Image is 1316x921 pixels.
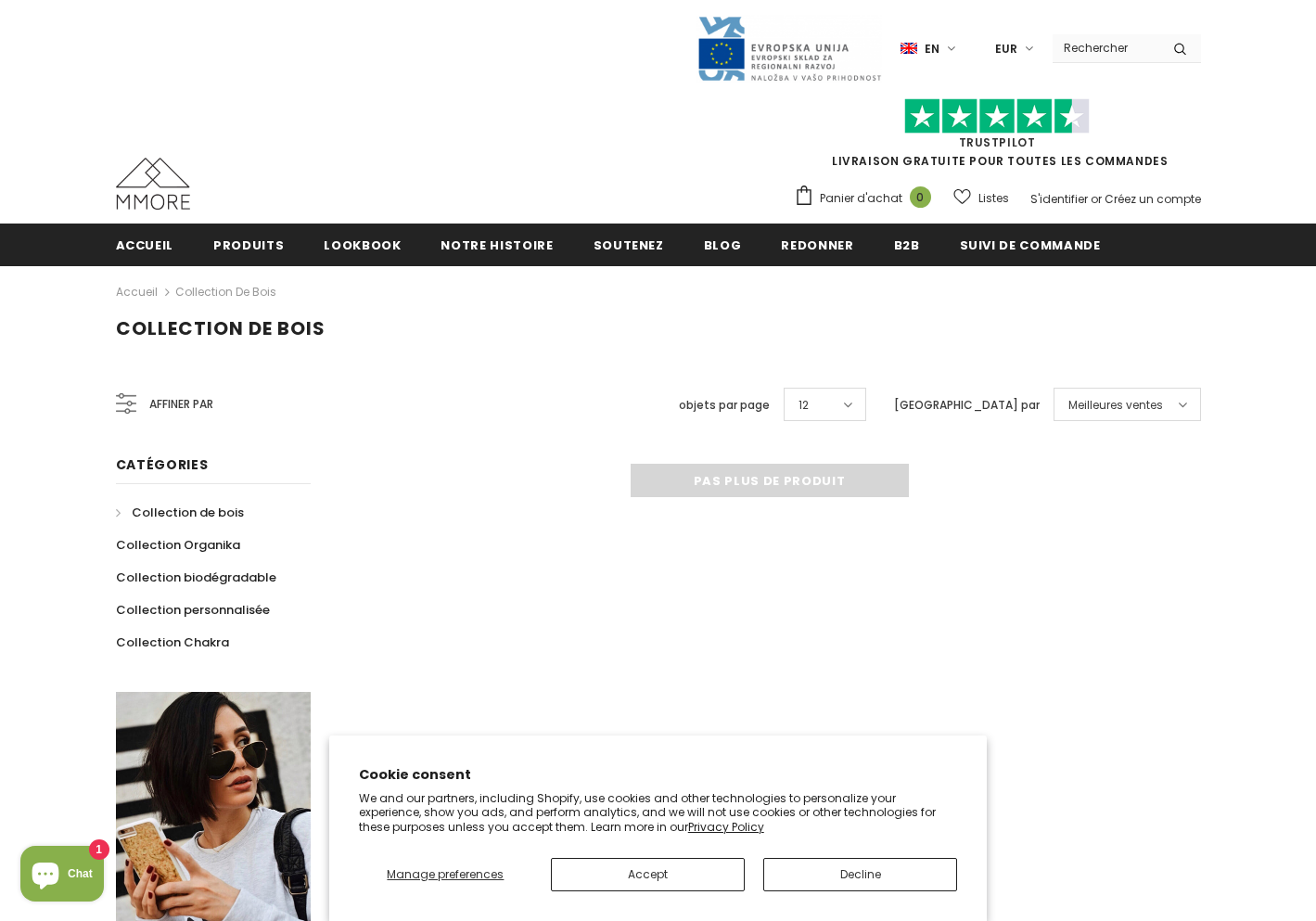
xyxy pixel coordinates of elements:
span: Collection Chakra [116,633,229,651]
img: Javni Razpis [696,15,882,83]
span: or [1091,191,1102,207]
a: Collection biodégradable [116,561,276,594]
span: Collection Organika [116,536,240,554]
span: soutenez [594,237,664,254]
a: Collection Chakra [116,626,229,659]
span: Blog [704,237,742,254]
a: S'identifier [1030,191,1088,207]
h2: Cookie consent [359,765,958,785]
p: We and our partners, including Shopify, use cookies and other technologies to personalize your ex... [359,791,958,835]
span: Manage preferences [387,866,504,882]
span: Meilleures ventes [1068,396,1163,415]
a: Collection de bois [175,284,276,300]
a: Panier d'achat 0 [794,185,940,212]
a: Collection Organika [116,529,240,561]
span: LIVRAISON GRATUITE POUR TOUTES LES COMMANDES [794,107,1201,169]
span: Notre histoire [441,237,553,254]
a: Suivi de commande [960,224,1101,265]
a: Listes [953,182,1009,214]
a: Privacy Policy [688,819,764,835]
span: Accueil [116,237,174,254]
span: Redonner [781,237,853,254]
span: B2B [894,237,920,254]
span: Suivi de commande [960,237,1101,254]
a: Javni Razpis [696,40,882,56]
label: [GEOGRAPHIC_DATA] par [894,396,1040,415]
span: Panier d'achat [820,189,902,208]
span: Produits [213,237,284,254]
span: EUR [995,40,1017,58]
a: Produits [213,224,284,265]
span: Collection biodégradable [116,569,276,586]
a: Collection de bois [116,496,244,529]
label: objets par page [679,396,770,415]
span: Listes [978,189,1009,208]
span: en [925,40,939,58]
a: Créez un compte [1105,191,1201,207]
span: Affiner par [149,394,213,415]
a: B2B [894,224,920,265]
a: TrustPilot [959,134,1036,150]
button: Decline [763,858,957,891]
img: Cas MMORE [116,158,190,210]
a: Accueil [116,224,174,265]
a: Lookbook [324,224,401,265]
button: Accept [551,858,745,891]
img: Faites confiance aux étoiles pilotes [904,98,1090,134]
span: 12 [799,396,809,415]
button: Manage preferences [359,858,532,891]
span: Collection personnalisée [116,601,270,619]
span: 0 [910,186,931,208]
span: Collection de bois [132,504,244,521]
img: i-lang-1.png [901,41,917,57]
span: Collection de bois [116,315,326,341]
a: Notre histoire [441,224,553,265]
a: Blog [704,224,742,265]
a: Accueil [116,281,158,303]
inbox-online-store-chat: Shopify online store chat [15,846,109,906]
span: Lookbook [324,237,401,254]
a: soutenez [594,224,664,265]
span: Catégories [116,455,209,474]
a: Redonner [781,224,853,265]
a: Collection personnalisée [116,594,270,626]
input: Search Site [1053,34,1159,61]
